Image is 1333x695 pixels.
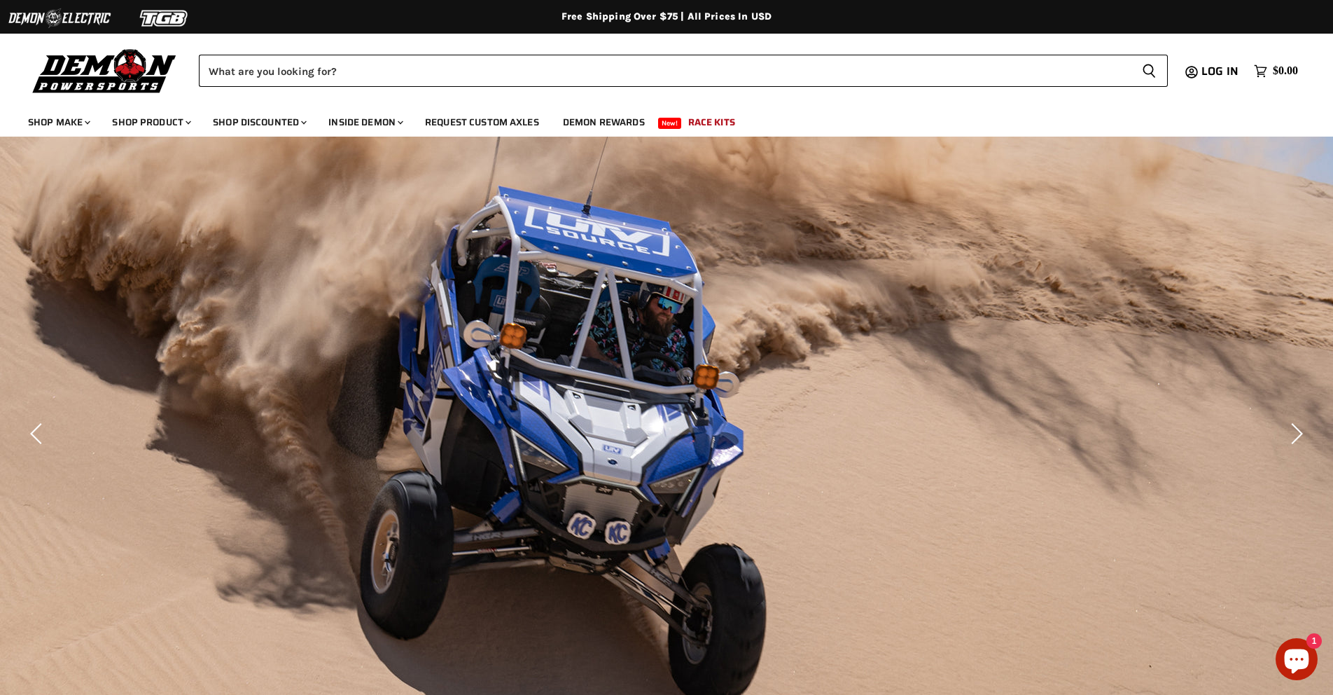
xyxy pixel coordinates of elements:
button: Previous [25,420,53,448]
button: Search [1131,55,1168,87]
inbox-online-store-chat: Shopify online store chat [1271,638,1322,684]
button: Next [1280,420,1308,448]
span: New! [658,118,682,129]
a: $0.00 [1247,61,1305,81]
img: Demon Powersports [28,46,181,95]
input: Search [199,55,1131,87]
img: TGB Logo 2 [112,5,217,32]
a: Race Kits [678,108,746,137]
a: Inside Demon [318,108,412,137]
a: Shop Product [102,108,200,137]
ul: Main menu [18,102,1294,137]
span: $0.00 [1273,64,1298,78]
a: Request Custom Axles [414,108,550,137]
img: Demon Electric Logo 2 [7,5,112,32]
span: Log in [1201,62,1238,80]
a: Shop Discounted [202,108,315,137]
form: Product [199,55,1168,87]
a: Demon Rewards [552,108,655,137]
a: Log in [1195,65,1247,78]
a: Shop Make [18,108,99,137]
div: Free Shipping Over $75 | All Prices In USD [106,11,1227,23]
